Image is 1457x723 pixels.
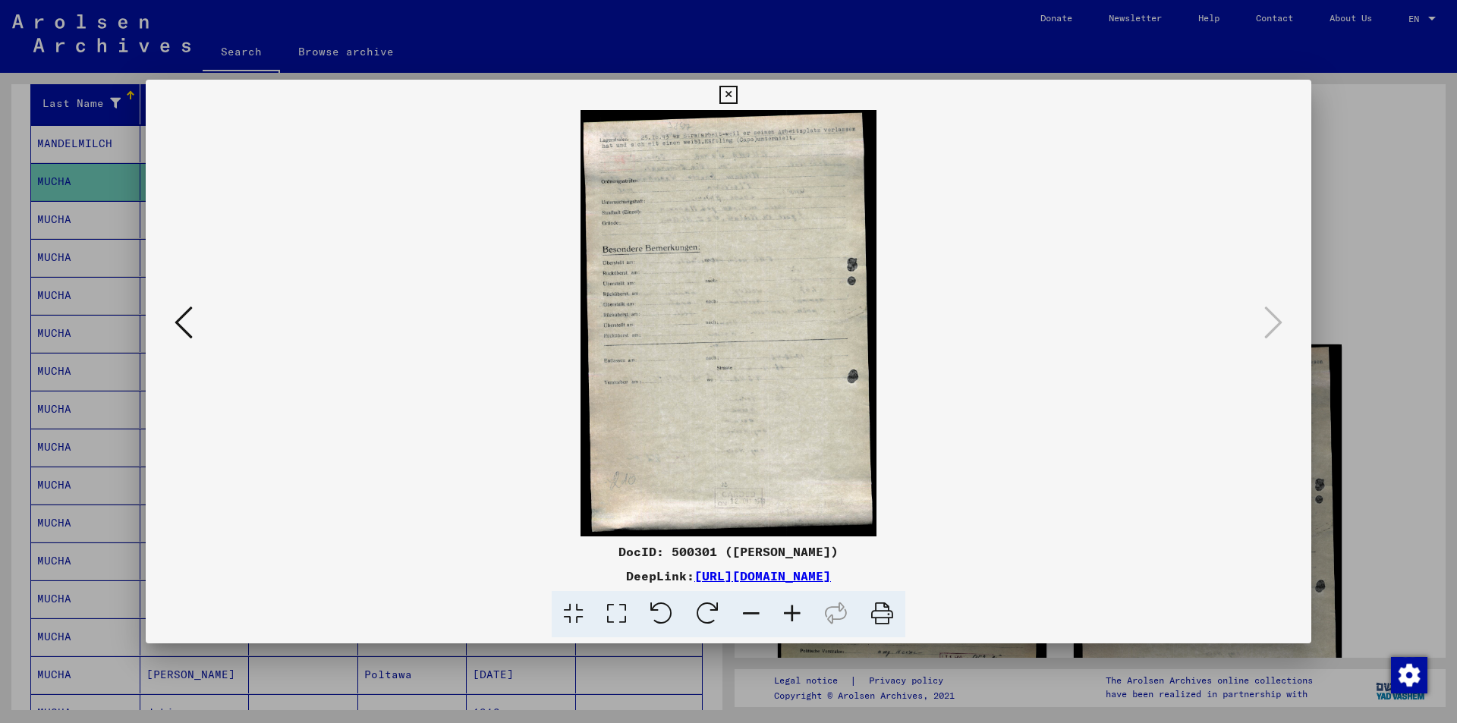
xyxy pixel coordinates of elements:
[197,110,1260,536] img: 002.jpg
[146,542,1311,561] div: DocID: 500301 ([PERSON_NAME])
[1390,656,1427,693] div: Change consent
[694,568,831,583] a: [URL][DOMAIN_NAME]
[1391,657,1427,693] img: Change consent
[146,567,1311,585] div: DeepLink:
